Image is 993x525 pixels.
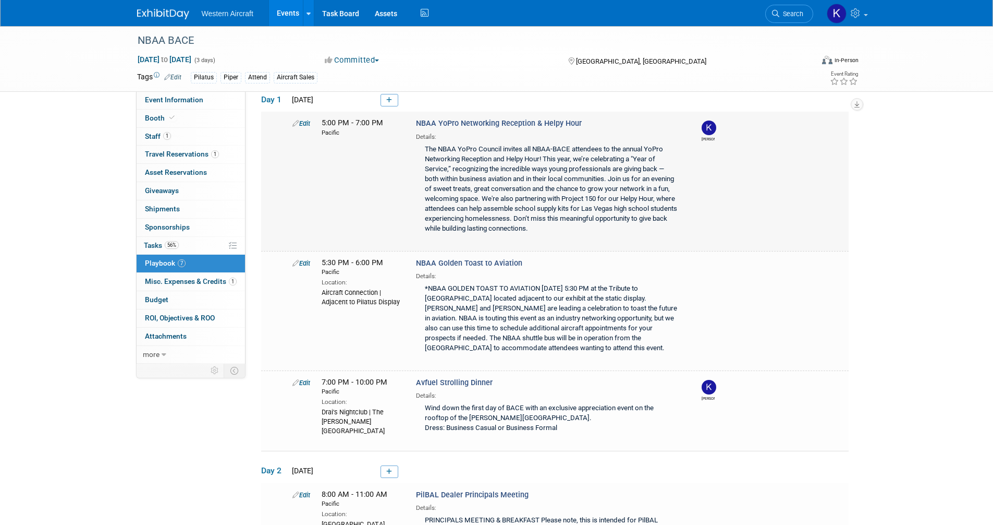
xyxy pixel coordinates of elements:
[144,241,179,249] span: Tasks
[289,467,313,475] span: [DATE]
[211,150,219,158] span: 1
[322,129,400,137] div: Pacific
[416,269,684,281] div: Details:
[292,379,310,387] a: Edit
[229,278,237,285] span: 1
[224,364,245,377] td: Toggle Event Tabs
[576,57,706,65] span: [GEOGRAPHIC_DATA], [GEOGRAPHIC_DATA]
[137,9,189,19] img: ExhibitDay
[145,186,179,195] span: Giveaways
[137,237,245,255] a: Tasks56%
[145,295,168,304] span: Budget
[834,56,859,64] div: In-Person
[164,74,181,81] a: Edit
[137,91,245,109] a: Event Information
[322,388,400,396] div: Pacific
[145,150,219,158] span: Travel Reservations
[206,364,224,377] td: Personalize Event Tab Strip
[137,164,245,182] a: Asset Reservations
[322,508,400,519] div: Location:
[827,4,847,23] img: Kindra Mahler
[145,168,207,176] span: Asset Reservations
[261,465,287,476] span: Day 2
[322,378,400,396] span: 7:00 PM - 10:00 PM
[322,490,400,508] span: 8:00 AM - 11:00 AM
[137,200,245,218] a: Shipments
[416,141,684,238] div: The NBAA YoPro Council invites all NBAA-BACE attendees to the annual YoPro Networking Reception a...
[145,332,187,340] span: Attachments
[245,72,270,83] div: Attend
[169,115,175,121] i: Booth reservation complete
[178,259,186,267] span: 7
[137,273,245,291] a: Misc. Expenses & Credits1
[416,388,684,400] div: Details:
[134,31,798,50] div: NBAA BACE
[752,54,859,70] div: Event Format
[137,146,245,163] a: Travel Reservations1
[165,241,179,249] span: 56%
[322,407,400,436] div: Drai's Nightclub | The [PERSON_NAME][GEOGRAPHIC_DATA]
[702,135,715,142] div: Kindra Mahler
[137,110,245,127] a: Booth
[137,291,245,309] a: Budget
[137,182,245,200] a: Giveaways
[416,400,684,437] div: Wind down the first day of BACE with an exclusive appreciation event on the rooftop of the [PERSO...
[145,223,190,231] span: Sponsorships
[765,5,813,23] a: Search
[289,96,313,104] span: [DATE]
[416,378,493,387] span: Avfuel Strolling Dinner
[261,94,287,105] span: Day 1
[702,121,716,135] img: Kindra Mahler
[191,72,217,83] div: Pilatus
[322,258,400,277] span: 5:30 PM - 6:00 PM
[137,128,245,146] a: Staff1
[145,132,171,140] span: Staff
[321,55,383,66] button: Committed
[416,129,684,141] div: Details:
[202,9,253,18] span: Western Aircraft
[137,255,245,272] a: Playbook7
[274,72,317,83] div: Aircraft Sales
[292,120,310,127] a: Edit
[322,277,400,287] div: Location:
[416,119,582,128] span: NBAA YoPro Networking Reception & Helpy Hour
[143,350,160,359] span: more
[137,328,245,345] a: Attachments
[416,281,684,357] div: *NBAA GOLDEN TOAST TO AVIATION [DATE] 5:30 PM at the Tribute to [GEOGRAPHIC_DATA] located adjacen...
[702,380,716,395] img: Kindra Mahler
[193,57,215,64] span: (3 days)
[292,259,310,267] a: Edit
[163,132,171,140] span: 1
[145,277,237,285] span: Misc. Expenses & Credits
[416,259,522,268] span: NBAA Golden Toast to Aviation
[416,491,529,499] span: PilBAL Dealer Principals Meeting
[137,71,181,83] td: Tags
[137,346,245,364] a: more
[145,259,186,267] span: Playbook
[145,314,215,322] span: ROI, Objectives & ROO
[137,55,192,64] span: [DATE] [DATE]
[322,118,400,137] span: 5:00 PM - 7:00 PM
[779,10,803,18] span: Search
[145,205,180,213] span: Shipments
[220,72,241,83] div: Piper
[145,96,203,104] span: Event Information
[145,114,177,122] span: Booth
[160,55,169,64] span: to
[322,287,400,307] div: Aircraft Connection | Adjacent to Pilatus Display
[137,219,245,236] a: Sponsorships
[137,309,245,327] a: ROI, Objectives & ROO
[822,56,832,64] img: Format-Inperson.png
[292,491,310,499] a: Edit
[416,500,684,512] div: Details:
[322,396,400,407] div: Location:
[830,71,858,77] div: Event Rating
[322,500,400,508] div: Pacific
[702,395,715,401] div: Kindra Mahler
[322,268,400,277] div: Pacific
